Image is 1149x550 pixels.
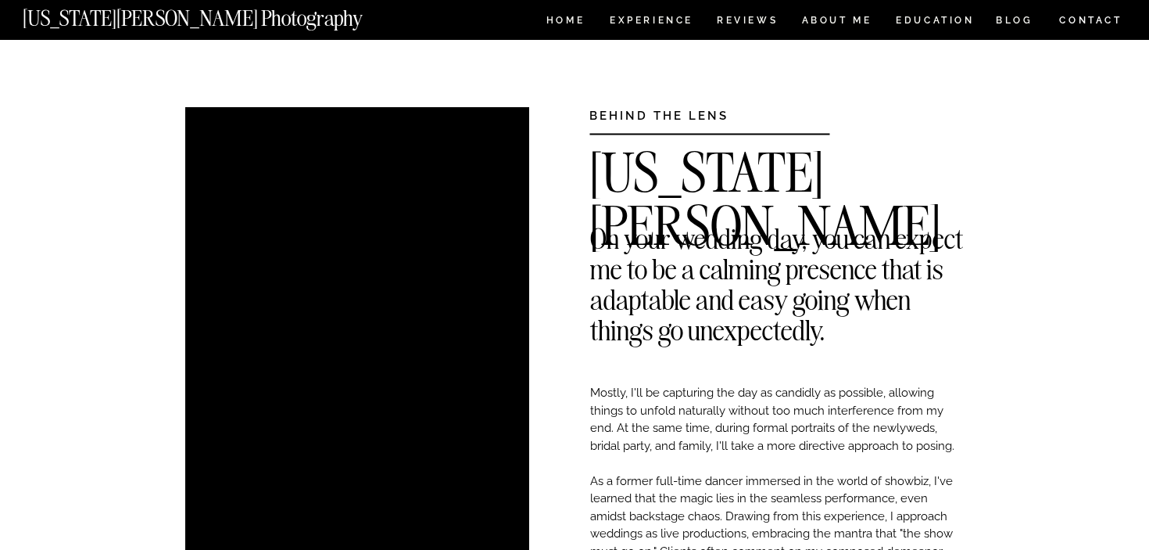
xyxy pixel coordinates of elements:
a: HOME [543,16,588,29]
h2: [US_STATE][PERSON_NAME] [589,146,964,170]
a: CONTACT [1058,12,1123,29]
h2: On your wedding day, you can expect me to be a calming presence that is adaptable and easy going ... [590,223,964,246]
a: REVIEWS [717,16,775,29]
a: BLOG [996,16,1033,29]
a: ABOUT ME [801,16,872,29]
a: EDUCATION [894,16,976,29]
a: [US_STATE][PERSON_NAME] Photography [23,8,415,21]
h3: BEHIND THE LENS [589,107,781,119]
a: Experience [610,16,692,29]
